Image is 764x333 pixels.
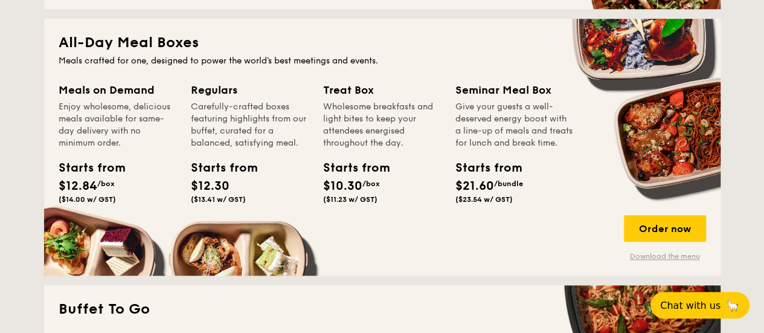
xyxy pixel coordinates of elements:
[660,300,721,311] span: Chat with us
[191,159,245,177] div: Starts from
[455,179,494,193] span: $21.60
[494,179,523,188] span: /bundle
[59,101,176,149] div: Enjoy wholesome, delicious meals available for same-day delivery with no minimum order.
[191,82,309,99] div: Regulars
[624,251,706,261] a: Download the menu
[59,300,706,319] h2: Buffet To Go
[191,195,246,204] span: ($13.41 w/ GST)
[323,101,441,149] div: Wholesome breakfasts and light bites to keep your attendees energised throughout the day.
[624,215,706,242] div: Order now
[455,195,513,204] span: ($23.54 w/ GST)
[323,195,377,204] span: ($11.23 w/ GST)
[97,179,115,188] span: /box
[362,179,380,188] span: /box
[455,82,573,99] div: Seminar Meal Box
[323,159,377,177] div: Starts from
[191,101,309,149] div: Carefully-crafted boxes featuring highlights from our buffet, curated for a balanced, satisfying ...
[59,159,113,177] div: Starts from
[59,82,176,99] div: Meals on Demand
[455,101,573,149] div: Give your guests a well-deserved energy boost with a line-up of meals and treats for lunch and br...
[455,159,510,177] div: Starts from
[59,195,116,204] span: ($14.00 w/ GST)
[725,299,740,312] span: 🦙
[59,33,706,53] h2: All-Day Meal Boxes
[323,82,441,99] div: Treat Box
[650,292,750,318] button: Chat with us🦙
[59,55,706,67] div: Meals crafted for one, designed to power the world's best meetings and events.
[191,179,230,193] span: $12.30
[59,179,97,193] span: $12.84
[323,179,362,193] span: $10.30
